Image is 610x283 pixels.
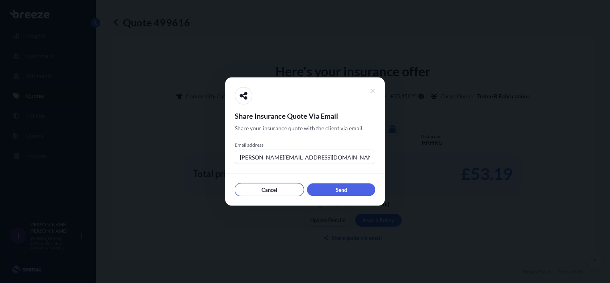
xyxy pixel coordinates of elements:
[235,124,362,132] span: Share your insurance quote with the client via email
[336,186,347,194] p: Send
[307,183,375,196] button: Send
[235,183,304,196] button: Cancel
[235,142,375,148] span: Email address
[235,111,375,121] span: Share Insurance Quote Via Email
[235,150,375,164] input: example@gmail.com
[261,186,277,194] p: Cancel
